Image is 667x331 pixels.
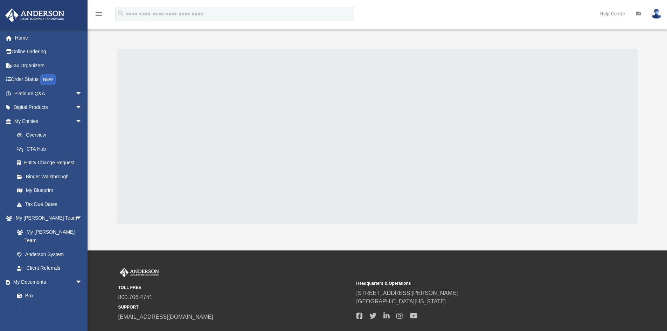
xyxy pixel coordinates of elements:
[5,45,93,59] a: Online Ordering
[75,87,89,101] span: arrow_drop_down
[40,74,56,85] div: NEW
[10,303,89,317] a: Meeting Minutes
[118,294,153,300] a: 800.706.4741
[5,87,93,101] a: Platinum Q&Aarrow_drop_down
[5,58,93,73] a: Tax Organizers
[5,73,93,87] a: Order StatusNEW
[356,298,446,304] a: [GEOGRAPHIC_DATA][US_STATE]
[118,284,352,291] small: TOLL FREE
[10,261,89,275] a: Client Referrals
[118,314,213,320] a: [EMAIL_ADDRESS][DOMAIN_NAME]
[10,156,93,170] a: Entity Change Request
[10,128,93,142] a: Overview
[10,142,93,156] a: CTA Hub
[118,268,160,277] img: Anderson Advisors Platinum Portal
[3,8,67,22] img: Anderson Advisors Platinum Portal
[356,290,458,296] a: [STREET_ADDRESS][PERSON_NAME]
[651,9,662,19] img: User Pic
[5,275,89,289] a: My Documentsarrow_drop_down
[10,289,86,303] a: Box
[5,211,89,225] a: My [PERSON_NAME] Teamarrow_drop_down
[95,13,103,18] a: menu
[118,304,352,310] small: SUPPORT
[10,184,89,198] a: My Blueprint
[5,101,93,115] a: Digital Productsarrow_drop_down
[75,211,89,226] span: arrow_drop_down
[5,31,93,45] a: Home
[75,275,89,289] span: arrow_drop_down
[117,9,125,17] i: search
[10,247,89,261] a: Anderson System
[10,197,93,211] a: Tax Due Dates
[95,10,103,18] i: menu
[75,114,89,129] span: arrow_drop_down
[10,170,93,184] a: Binder Walkthrough
[5,114,93,128] a: My Entitiesarrow_drop_down
[10,225,86,247] a: My [PERSON_NAME] Team
[75,101,89,115] span: arrow_drop_down
[356,280,590,287] small: Headquarters & Operations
